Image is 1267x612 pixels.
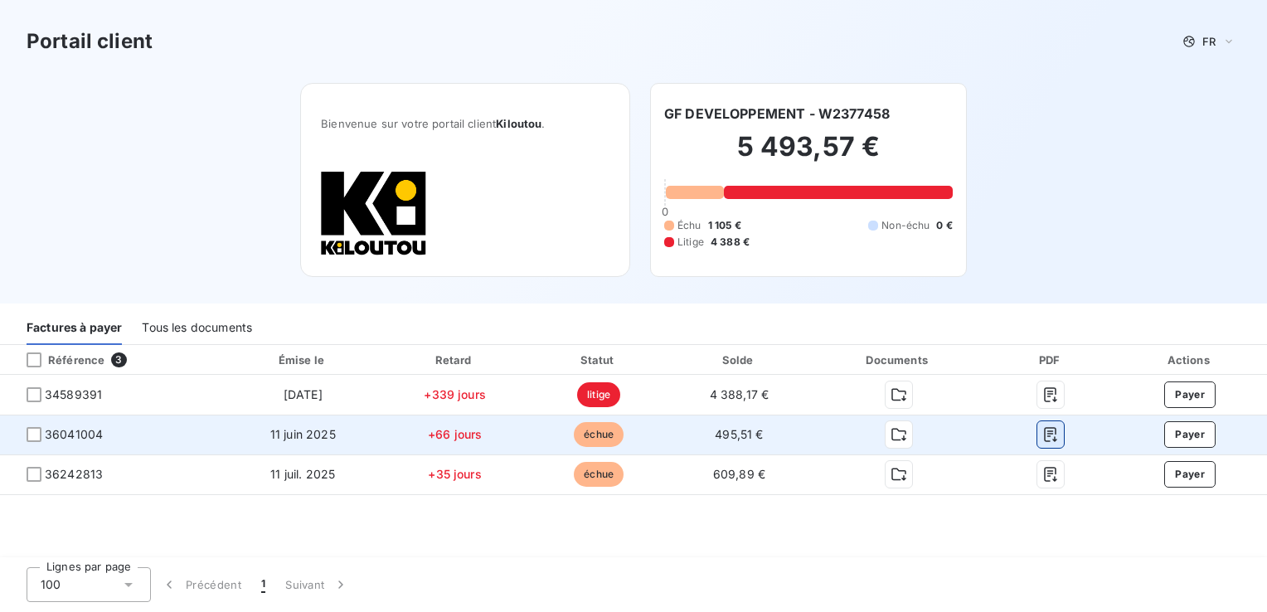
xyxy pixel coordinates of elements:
span: 11 juin 2025 [270,427,336,441]
h6: GF DEVELOPPEMENT - W2377458 [664,104,890,124]
button: Payer [1164,381,1216,408]
span: 4 388,17 € [710,387,769,401]
h2: 5 493,57 € [664,130,953,180]
span: Kiloutou [496,117,541,130]
span: 34589391 [45,386,102,403]
div: Documents [812,352,985,368]
button: 1 [251,567,275,602]
span: 36041004 [45,426,103,443]
span: FR [1202,35,1216,48]
span: Litige [677,235,704,250]
span: 1 105 € [708,218,741,233]
span: 0 € [936,218,952,233]
div: Référence [13,352,104,367]
span: échue [574,422,624,447]
div: Factures à payer [27,310,122,345]
button: Payer [1164,461,1216,488]
span: 36242813 [45,466,103,483]
div: PDF [992,352,1109,368]
span: Échu [677,218,701,233]
h3: Portail client [27,27,153,56]
div: Émise le [227,352,379,368]
span: Bienvenue sur votre portail client . [321,117,609,130]
span: 11 juil. 2025 [270,467,335,481]
span: [DATE] [284,387,323,401]
span: 609,89 € [713,467,765,481]
span: 495,51 € [715,427,763,441]
span: 0 [662,205,668,218]
span: 100 [41,576,61,593]
button: Suivant [275,567,359,602]
img: Company logo [321,170,427,256]
span: 4 388 € [711,235,750,250]
span: 1 [261,576,265,593]
span: échue [574,462,624,487]
div: Statut [531,352,666,368]
button: Payer [1164,421,1216,448]
span: litige [577,382,620,407]
span: +35 jours [428,467,481,481]
div: Tous les documents [142,310,252,345]
button: Précédent [151,567,251,602]
div: Retard [386,352,525,368]
span: +66 jours [428,427,482,441]
span: Non-échu [881,218,930,233]
div: Actions [1117,352,1264,368]
span: +339 jours [424,387,486,401]
div: Solde [673,352,805,368]
span: 3 [111,352,126,367]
